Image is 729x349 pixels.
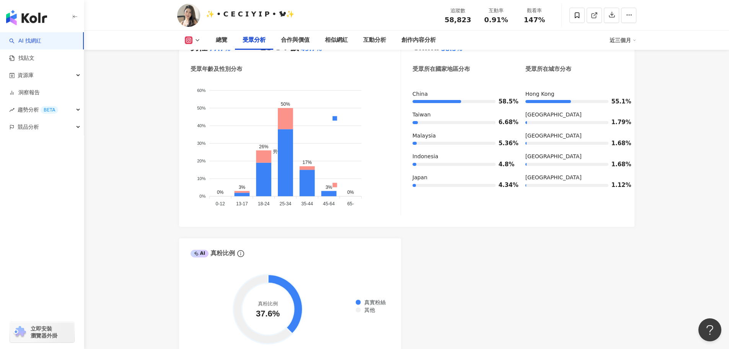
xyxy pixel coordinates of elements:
[31,325,57,339] span: 立即安裝 瀏覽器外掛
[18,101,58,118] span: 趨勢分析
[191,249,235,257] div: 真粉比例
[325,36,348,45] div: 相似網紅
[347,201,354,206] tspan: 65-
[612,162,623,167] span: 1.68%
[6,10,47,25] img: logo
[445,16,471,24] span: 58,823
[215,201,225,206] tspan: 0-12
[413,111,510,119] div: Taiwan
[413,132,510,140] div: Malaysia
[199,194,205,198] tspan: 0%
[9,37,41,45] a: searchAI 找網紅
[206,9,294,19] div: ✨ • 𝗖 𝗘 𝗖 𝗜 𝗬 𝗜 𝗣 • 🐿✨
[413,174,510,182] div: Japan
[525,90,623,98] div: Hong Kong
[525,153,623,161] div: [GEOGRAPHIC_DATA]
[612,141,623,146] span: 1.68%
[444,7,473,15] div: 追蹤數
[12,326,27,338] img: chrome extension
[612,182,623,188] span: 1.12%
[236,249,245,258] span: info-circle
[363,36,386,45] div: 互動分析
[525,65,571,73] div: 受眾所在城市分布
[258,201,269,206] tspan: 18-24
[612,99,623,105] span: 55.1%
[197,105,205,110] tspan: 50%
[413,90,510,98] div: China
[301,201,313,206] tspan: 35-44
[499,182,510,188] span: 4.34%
[9,54,34,62] a: 找貼文
[9,107,15,113] span: rise
[359,299,386,305] span: 真實粉絲
[197,159,205,163] tspan: 20%
[236,201,248,206] tspan: 13-17
[243,36,266,45] div: 受眾分析
[610,34,636,46] div: 近三個月
[18,67,34,84] span: 資源庫
[525,132,623,140] div: [GEOGRAPHIC_DATA]
[413,153,510,161] div: Indonesia
[612,120,623,125] span: 1.79%
[191,250,209,257] div: AI
[216,36,227,45] div: 總覽
[484,16,508,24] span: 0.91%
[9,89,40,97] a: 洞察報告
[191,65,242,73] div: 受眾年齡及性別分布
[267,149,282,154] span: 男性
[520,7,549,15] div: 觀看率
[177,4,200,27] img: KOL Avatar
[499,99,510,105] span: 58.5%
[279,201,291,206] tspan: 25-34
[525,174,623,182] div: [GEOGRAPHIC_DATA]
[413,65,470,73] div: 受眾所在國家地區分布
[323,201,335,206] tspan: 45-64
[524,16,545,24] span: 147%
[525,111,623,119] div: [GEOGRAPHIC_DATA]
[10,322,74,342] a: chrome extension立即安裝 瀏覽器外掛
[41,106,58,114] div: BETA
[499,141,510,146] span: 5.36%
[281,36,310,45] div: 合作與價值
[197,88,205,92] tspan: 60%
[197,141,205,145] tspan: 30%
[499,120,510,125] span: 6.68%
[482,7,511,15] div: 互動率
[18,118,39,136] span: 競品分析
[197,123,205,128] tspan: 40%
[197,176,205,181] tspan: 10%
[401,36,436,45] div: 創作內容分析
[499,162,510,167] span: 4.8%
[698,318,721,341] iframe: Help Scout Beacon - Open
[359,307,375,313] span: 其他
